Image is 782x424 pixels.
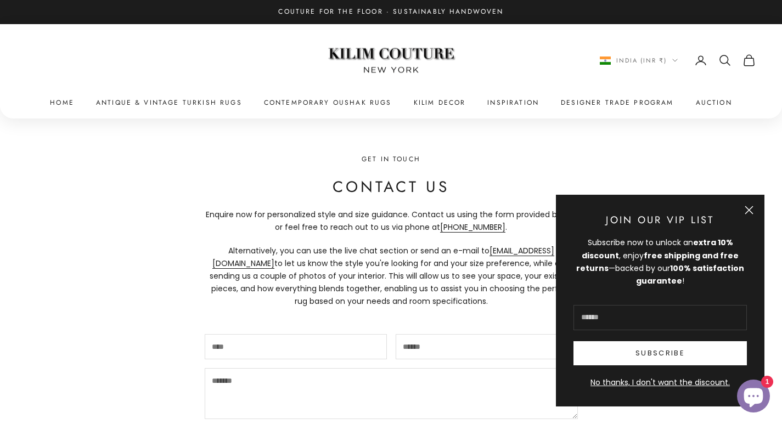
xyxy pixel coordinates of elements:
[278,7,503,18] p: Couture for the Floor · Sustainably Handwoven
[573,212,747,228] p: Join Our VIP List
[414,97,466,108] summary: Kilim Decor
[50,97,74,108] a: Home
[205,176,578,197] h2: Contact Us
[636,263,744,286] strong: 100% satisfaction guarantee
[440,222,505,233] a: [PHONE_NUMBER]
[26,97,756,108] nav: Primary navigation
[576,250,739,274] strong: free shipping and free returns
[582,237,733,261] strong: extra 10% discount
[96,97,242,108] a: Antique & Vintage Turkish Rugs
[205,154,578,165] p: Get in Touch
[573,341,747,365] button: Subscribe
[556,195,764,406] newsletter-popup: Newsletter popup
[323,35,460,87] img: Logo of Kilim Couture New York
[205,245,578,308] p: Alternatively, you can use the live chat section or send an e-mail to to let us know the style yo...
[487,97,539,108] a: Inspiration
[573,376,747,389] button: No thanks, I don't want the discount.
[264,97,392,108] a: Contemporary Oushak Rugs
[600,54,756,67] nav: Secondary navigation
[696,97,732,108] a: Auction
[734,380,773,415] inbox-online-store-chat: Shopify online store chat
[205,208,578,234] p: Enquire now for personalized style and size guidance. Contact us using the form provided below, o...
[561,97,674,108] a: Designer Trade Program
[600,55,678,65] button: Change country or currency
[600,56,611,65] img: India
[616,55,667,65] span: India (INR ₹)
[573,236,747,287] div: Subscribe now to unlock an , enjoy —backed by our !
